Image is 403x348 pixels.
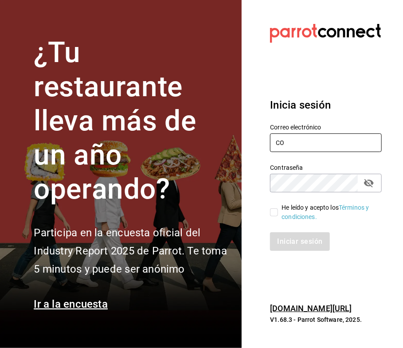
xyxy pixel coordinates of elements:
a: Ir a la encuesta [34,298,108,310]
input: Ingresa tu correo electrónico [270,133,382,152]
label: Contraseña [270,165,382,171]
h1: ¿Tu restaurante lleva más de un año operando? [34,36,231,206]
div: He leído y acepto los [282,203,375,222]
p: V1.68.3 - Parrot Software, 2025. [270,315,382,324]
a: [DOMAIN_NAME][URL] [270,304,352,313]
h3: Inicia sesión [270,97,382,113]
h2: Participa en la encuesta oficial del Industry Report 2025 de Parrot. Te toma 5 minutos y puede se... [34,224,231,278]
button: passwordField [361,176,376,191]
label: Correo electrónico [270,125,382,131]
